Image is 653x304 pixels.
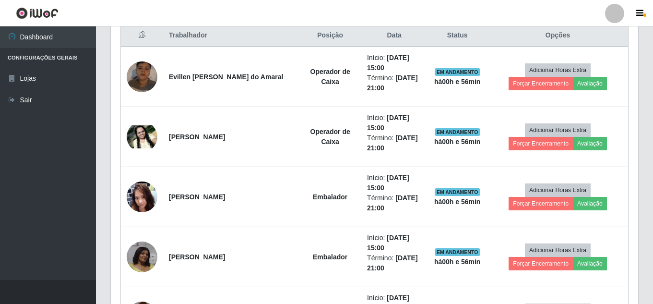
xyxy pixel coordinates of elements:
button: Adicionar Horas Extra [525,243,591,257]
li: Término: [367,73,421,93]
span: EM ANDAMENTO [435,128,480,136]
strong: Evillen [PERSON_NAME] do Amaral [169,73,283,81]
span: EM ANDAMENTO [435,248,480,256]
strong: Embalador [313,193,347,201]
button: Forçar Encerramento [509,197,573,210]
strong: [PERSON_NAME] [169,253,225,261]
img: CoreUI Logo [16,7,59,19]
button: Avaliação [573,197,607,210]
th: Trabalhador [163,24,299,47]
span: EM ANDAMENTO [435,68,480,76]
button: Forçar Encerramento [509,77,573,90]
time: [DATE] 15:00 [367,174,409,192]
li: Término: [367,253,421,273]
button: Forçar Encerramento [509,137,573,150]
th: Data [361,24,427,47]
strong: há 00 h e 56 min [434,198,481,206]
li: Início: [367,233,421,253]
strong: há 00 h e 56 min [434,258,481,266]
li: Início: [367,173,421,193]
strong: [PERSON_NAME] [169,133,225,141]
li: Término: [367,133,421,153]
th: Status [427,24,487,47]
button: Adicionar Horas Extra [525,123,591,137]
strong: Operador de Caixa [310,68,350,85]
img: 1755965630381.jpeg [127,242,157,272]
img: 1755099981522.jpeg [127,162,157,231]
strong: há 00 h e 56 min [434,138,481,146]
strong: [PERSON_NAME] [169,193,225,201]
button: Avaliação [573,77,607,90]
button: Avaliação [573,257,607,270]
li: Início: [367,53,421,73]
time: [DATE] 15:00 [367,54,409,72]
button: Adicionar Horas Extra [525,183,591,197]
time: [DATE] 15:00 [367,114,409,132]
th: Posição [299,24,361,47]
img: 1751338751212.jpeg [127,49,157,104]
img: 1754843308971.jpeg [127,125,157,148]
button: Forçar Encerramento [509,257,573,270]
li: Término: [367,193,421,213]
th: Opções [487,24,628,47]
button: Avaliação [573,137,607,150]
strong: Operador de Caixa [310,128,350,146]
button: Adicionar Horas Extra [525,63,591,77]
strong: há 00 h e 56 min [434,78,481,85]
strong: Embalador [313,253,347,261]
li: Início: [367,113,421,133]
time: [DATE] 15:00 [367,234,409,252]
span: EM ANDAMENTO [435,188,480,196]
